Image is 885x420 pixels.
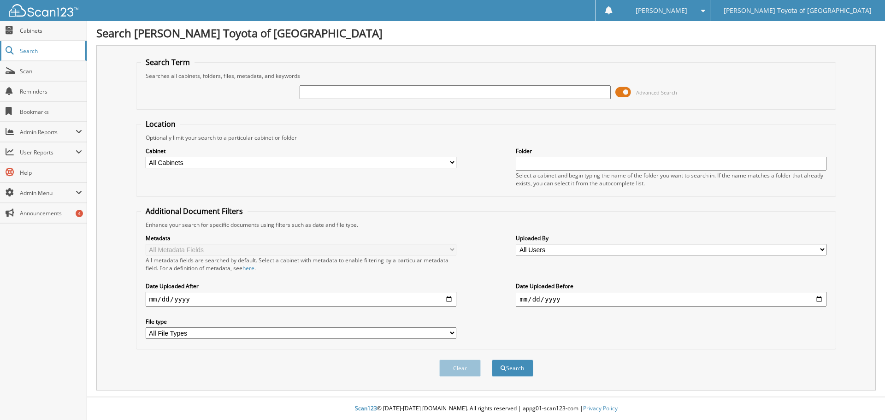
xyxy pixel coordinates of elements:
[839,376,885,420] iframe: Chat Widget
[242,264,254,272] a: here
[439,360,481,377] button: Clear
[636,8,687,13] span: [PERSON_NAME]
[146,282,456,290] label: Date Uploaded After
[146,318,456,325] label: File type
[141,206,248,216] legend: Additional Document Filters
[20,128,76,136] span: Admin Reports
[492,360,533,377] button: Search
[516,292,826,307] input: end
[20,47,81,55] span: Search
[20,148,76,156] span: User Reports
[20,27,82,35] span: Cabinets
[516,234,826,242] label: Uploaded By
[87,397,885,420] div: © [DATE]-[DATE] [DOMAIN_NAME]. All rights reserved | appg01-scan123-com |
[516,282,826,290] label: Date Uploaded Before
[724,8,872,13] span: [PERSON_NAME] Toyota of [GEOGRAPHIC_DATA]
[141,57,195,67] legend: Search Term
[146,147,456,155] label: Cabinet
[355,404,377,412] span: Scan123
[20,88,82,95] span: Reminders
[141,134,832,142] div: Optionally limit your search to a particular cabinet or folder
[516,172,826,187] div: Select a cabinet and begin typing the name of the folder you want to search in. If the name match...
[9,4,78,17] img: scan123-logo-white.svg
[516,147,826,155] label: Folder
[20,67,82,75] span: Scan
[76,210,83,217] div: 4
[583,404,618,412] a: Privacy Policy
[20,189,76,197] span: Admin Menu
[20,209,82,217] span: Announcements
[20,169,82,177] span: Help
[141,72,832,80] div: Searches all cabinets, folders, files, metadata, and keywords
[146,234,456,242] label: Metadata
[141,221,832,229] div: Enhance your search for specific documents using filters such as date and file type.
[20,108,82,116] span: Bookmarks
[146,292,456,307] input: start
[636,89,677,96] span: Advanced Search
[96,25,876,41] h1: Search [PERSON_NAME] Toyota of [GEOGRAPHIC_DATA]
[146,256,456,272] div: All metadata fields are searched by default. Select a cabinet with metadata to enable filtering b...
[141,119,180,129] legend: Location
